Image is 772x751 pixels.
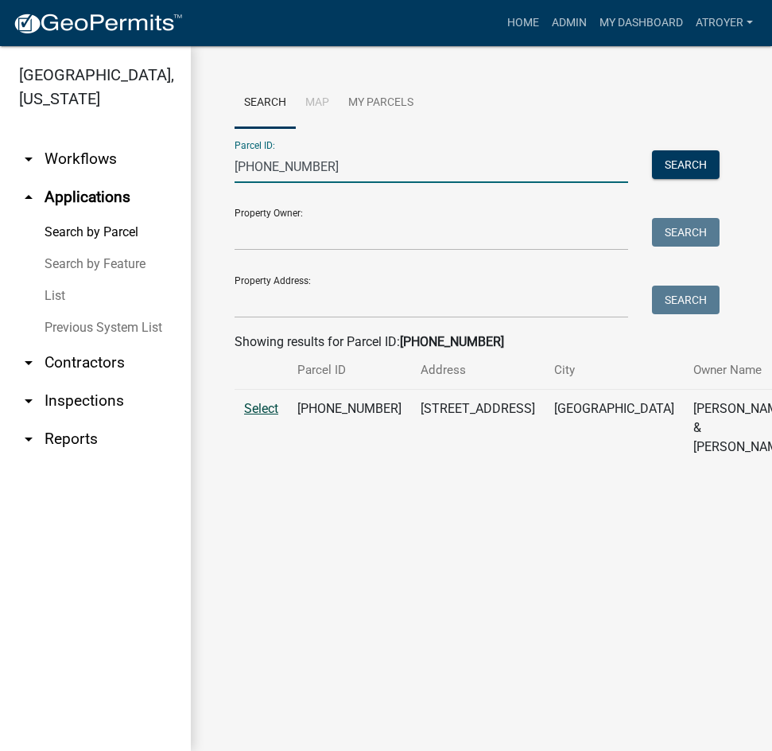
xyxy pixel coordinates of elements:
[545,8,593,38] a: Admin
[545,352,684,389] th: City
[689,8,759,38] a: atroyer
[652,286,720,314] button: Search
[288,390,411,467] td: [PHONE_NUMBER]
[19,150,38,169] i: arrow_drop_down
[400,334,504,349] strong: [PHONE_NUMBER]
[652,150,720,179] button: Search
[593,8,689,38] a: My Dashboard
[235,333,728,352] div: Showing results for Parcel ID:
[19,391,38,411] i: arrow_drop_down
[19,188,38,207] i: arrow_drop_up
[339,78,423,129] a: My Parcels
[411,352,545,389] th: Address
[19,353,38,372] i: arrow_drop_down
[411,390,545,467] td: [STREET_ADDRESS]
[545,390,684,467] td: [GEOGRAPHIC_DATA]
[501,8,545,38] a: Home
[19,430,38,449] i: arrow_drop_down
[244,401,278,416] a: Select
[235,78,296,129] a: Search
[288,352,411,389] th: Parcel ID
[652,218,720,247] button: Search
